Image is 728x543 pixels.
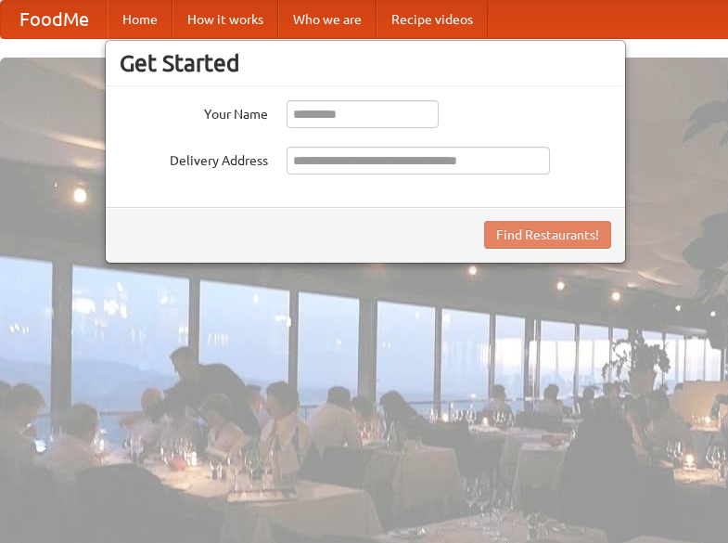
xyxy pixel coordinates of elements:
[120,147,268,170] label: Delivery Address
[108,1,172,38] a: Home
[172,1,278,38] a: How it works
[377,1,488,38] a: Recipe videos
[120,49,611,77] h3: Get Started
[120,100,268,123] label: Your Name
[1,1,108,38] a: FoodMe
[484,221,611,249] button: Find Restaurants!
[278,1,377,38] a: Who we are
